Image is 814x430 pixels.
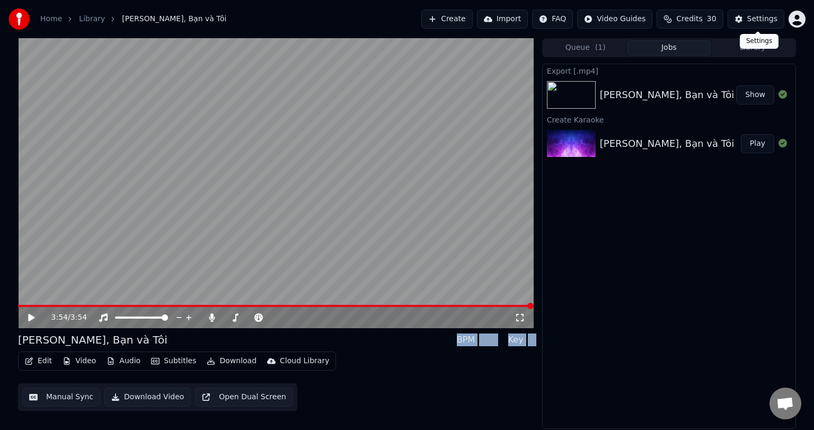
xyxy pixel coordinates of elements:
[627,40,711,56] button: Jobs
[40,14,62,24] a: Home
[600,136,735,151] div: [PERSON_NAME], Bạn và Tôi
[741,134,774,153] button: Play
[202,354,261,368] button: Download
[147,354,200,368] button: Subtitles
[543,113,795,126] div: Create Karaoke
[457,334,475,346] div: BPM
[104,388,191,407] button: Download Video
[676,14,702,24] span: Credits
[600,87,735,102] div: [PERSON_NAME], Bạn và Tôi
[736,85,774,104] button: Show
[58,354,100,368] button: Video
[70,312,87,323] span: 3:54
[40,14,227,24] nav: breadcrumb
[51,312,68,323] span: 3:54
[769,388,801,419] a: Open chat
[102,354,145,368] button: Audio
[479,334,496,346] div: 125
[544,40,627,56] button: Queue
[21,354,56,368] button: Edit
[477,10,528,29] button: Import
[577,10,652,29] button: Video Guides
[728,10,784,29] button: Settings
[421,10,473,29] button: Create
[740,34,778,49] div: Settings
[508,334,524,346] div: Key
[18,332,167,347] div: [PERSON_NAME], Bạn và Tôi
[51,312,77,323] div: /
[707,14,716,24] span: 30
[747,14,777,24] div: Settings
[711,40,794,56] button: Library
[528,334,534,346] div: C
[22,388,100,407] button: Manual Sync
[195,388,293,407] button: Open Dual Screen
[543,64,795,77] div: Export [.mp4]
[122,14,226,24] span: [PERSON_NAME], Bạn và Tôi
[532,10,573,29] button: FAQ
[8,8,30,30] img: youka
[657,10,723,29] button: Credits30
[280,356,329,366] div: Cloud Library
[79,14,105,24] a: Library
[595,42,606,53] span: ( 1 )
